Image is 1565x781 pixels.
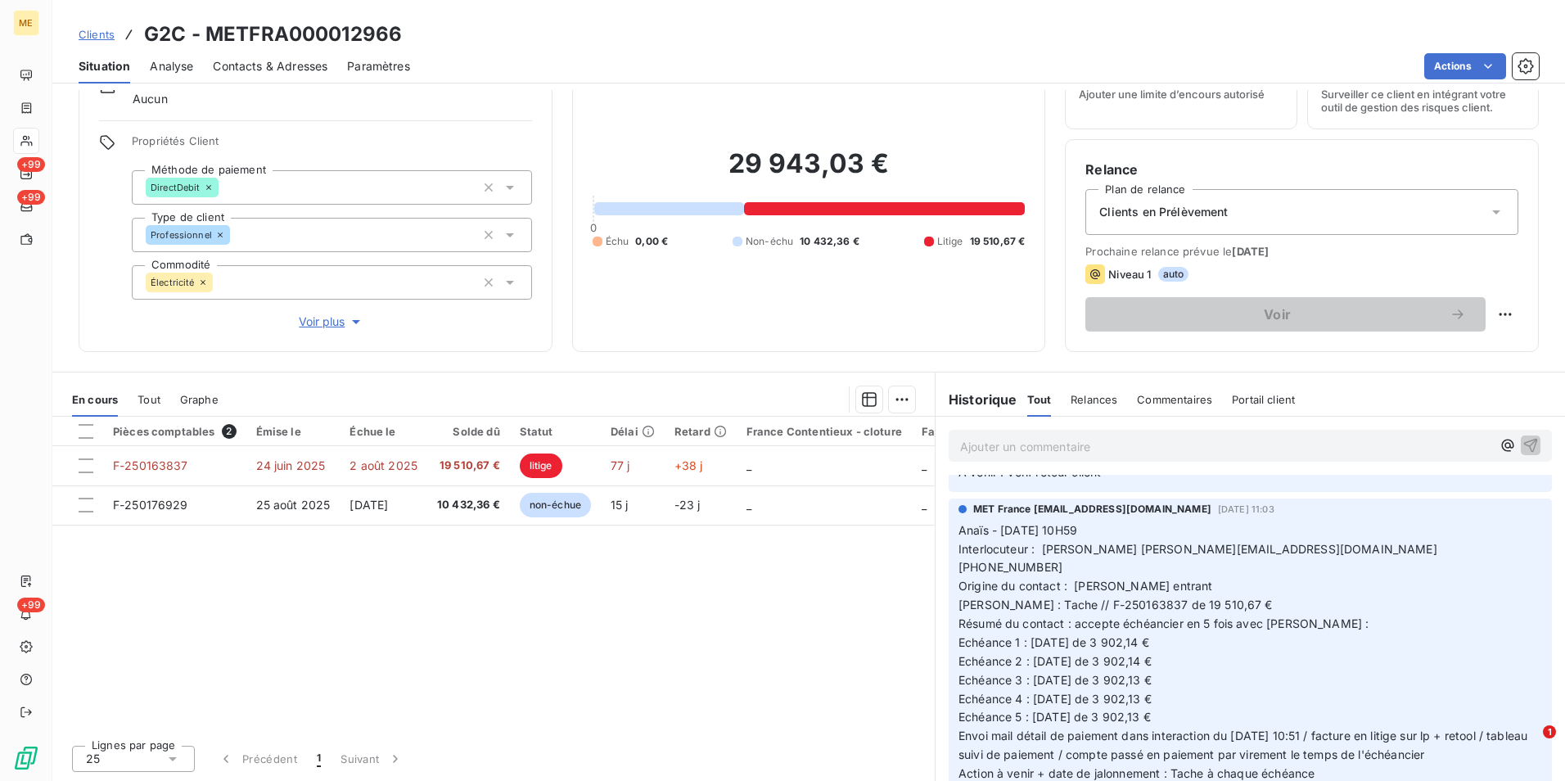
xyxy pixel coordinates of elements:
div: Facture / Echéancier [922,425,1034,438]
button: Voir plus [132,313,532,331]
span: Commentaires [1137,393,1212,406]
span: 2 août 2025 [350,458,417,472]
div: Pièces comptables [113,424,237,439]
span: Propriétés Client [132,134,532,157]
span: [DATE] [350,498,388,512]
div: Statut [520,425,591,438]
div: France Contentieux - cloture [746,425,902,438]
span: +99 [17,598,45,612]
span: litige [520,454,562,478]
span: Non-échu [746,234,793,249]
span: 24 juin 2025 [256,458,326,472]
span: Niveau 1 [1108,268,1151,281]
div: Échue le [350,425,417,438]
input: Ajouter une valeur [230,228,243,242]
div: Délai [611,425,655,438]
a: Clients [79,26,115,43]
span: +38 j [674,458,703,472]
span: _ [922,498,927,512]
span: Électricité [151,278,195,287]
span: Contacts & Adresses [213,58,327,74]
span: Paramètres [347,58,410,74]
span: Professionnel [151,230,212,240]
iframe: Intercom live chat [1509,725,1549,765]
span: F-250176929 [113,498,188,512]
input: Ajouter une valeur [219,180,232,195]
span: Prochaine relance prévue le [1085,245,1518,258]
span: Tout [138,393,160,406]
span: Clients [79,28,115,41]
span: Aucun [133,91,168,107]
span: [DATE] [1232,245,1269,258]
h6: Historique [936,390,1017,409]
span: En cours [72,393,118,406]
button: Suivant [331,742,413,776]
button: Actions [1424,53,1506,79]
input: Ajouter une valeur [213,275,226,290]
span: 25 août 2025 [256,498,331,512]
button: 1 [307,742,331,776]
span: Situation [79,58,130,74]
span: 2 [222,424,237,439]
span: 19 510,67 € [437,458,500,474]
span: Surveiller ce client en intégrant votre outil de gestion des risques client. [1321,88,1525,114]
span: 0,00 € [635,234,668,249]
span: -23 j [674,498,701,512]
span: +99 [17,157,45,172]
button: Voir [1085,297,1486,332]
div: Solde dû [437,425,500,438]
span: [PERSON_NAME] [DATE] 10:00 Interlocuteur : [PERSON_NAME] [PERSON_NAME][EMAIL_ADDRESS][DOMAIN_NAME... [958,390,1541,479]
span: Échu [606,234,629,249]
span: 10 432,36 € [800,234,859,249]
h3: G2C - METFRA000012966 [144,20,402,49]
span: 0 [590,221,597,234]
button: Précédent [208,742,307,776]
img: Logo LeanPay [13,745,39,771]
span: Clients en Prélèvement [1099,204,1228,220]
span: Graphe [180,393,219,406]
div: ME [13,10,39,36]
span: Tout [1027,393,1052,406]
span: Ajouter une limite d’encours autorisé [1079,88,1265,101]
span: auto [1158,267,1189,282]
span: Voir plus [299,314,364,330]
div: Retard [674,425,727,438]
span: 1 [1543,725,1556,738]
span: 25 [86,751,100,767]
span: _ [746,458,751,472]
span: 19 510,67 € [970,234,1026,249]
span: 77 j [611,458,630,472]
h2: 29 943,03 € [593,147,1026,196]
span: Voir [1105,308,1450,321]
span: +99 [17,190,45,205]
h6: Relance [1085,160,1518,179]
span: Litige [937,234,963,249]
div: Émise le [256,425,331,438]
span: non-échue [520,493,591,517]
span: MET France [EMAIL_ADDRESS][DOMAIN_NAME] [973,502,1211,517]
span: 10 432,36 € [437,497,500,513]
span: F-250163837 [113,458,188,472]
span: Anaïs - [DATE] 10H59 Interlocuteur : [PERSON_NAME] [PERSON_NAME][EMAIL_ADDRESS][DOMAIN_NAME] [PHO... [958,523,1531,780]
span: 1 [317,751,321,767]
span: Portail client [1232,393,1295,406]
span: DirectDebit [151,183,201,192]
span: _ [746,498,751,512]
span: [DATE] 11:03 [1218,504,1274,514]
span: _ [922,458,927,472]
span: 15 j [611,498,629,512]
span: Relances [1071,393,1117,406]
span: Analyse [150,58,193,74]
